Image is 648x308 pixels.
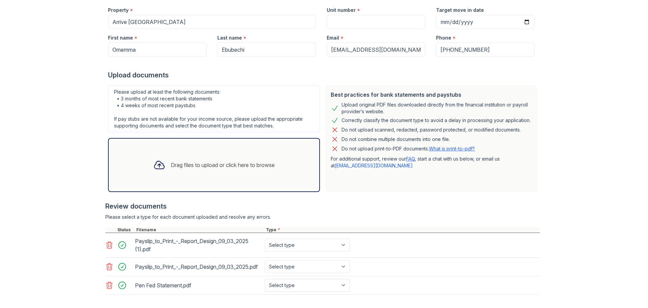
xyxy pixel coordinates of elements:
[135,227,265,233] div: Filename
[217,34,242,41] label: Last name
[342,145,475,152] p: Do not upload print-to-PDF documents.
[342,135,450,143] div: Do not combine multiple documents into one file.
[135,261,262,272] div: Payslip_to_Print_-_Report_Design_09_03_2025.pdf
[429,146,475,151] a: What is print-to-pdf?
[436,34,451,41] label: Phone
[327,7,356,14] label: Unit number
[342,101,532,115] div: Upload original PDF files downloaded directly from the financial institution or payroll provider’...
[331,156,532,169] p: For additional support, review our , start a chat with us below, or email us at
[108,70,540,80] div: Upload documents
[108,34,133,41] label: First name
[105,214,540,220] div: Please select a type for each document uploaded and resolve any errors.
[342,116,531,124] div: Correctly classify the document type to avoid a delay in processing your application.
[265,227,540,233] div: Type
[135,280,262,291] div: Pen Fed Statement.pdf
[105,202,540,211] div: Review documents
[331,91,532,99] div: Best practices for bank statements and paystubs
[436,7,484,14] label: Target move in date
[108,7,129,14] label: Property
[108,85,320,133] div: Please upload at least the following documents: • 3 months of most recent bank statements • 4 wee...
[327,34,339,41] label: Email
[171,161,275,169] div: Drag files to upload or click here to browse
[335,163,413,168] a: [EMAIL_ADDRESS][DOMAIN_NAME]
[135,236,262,255] div: Payslip_to_Print_-_Report_Design_09_03_2025 (1).pdf
[406,156,415,162] a: FAQ
[342,126,521,134] div: Do not upload scanned, redacted, password protected, or modified documents.
[116,227,135,233] div: Status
